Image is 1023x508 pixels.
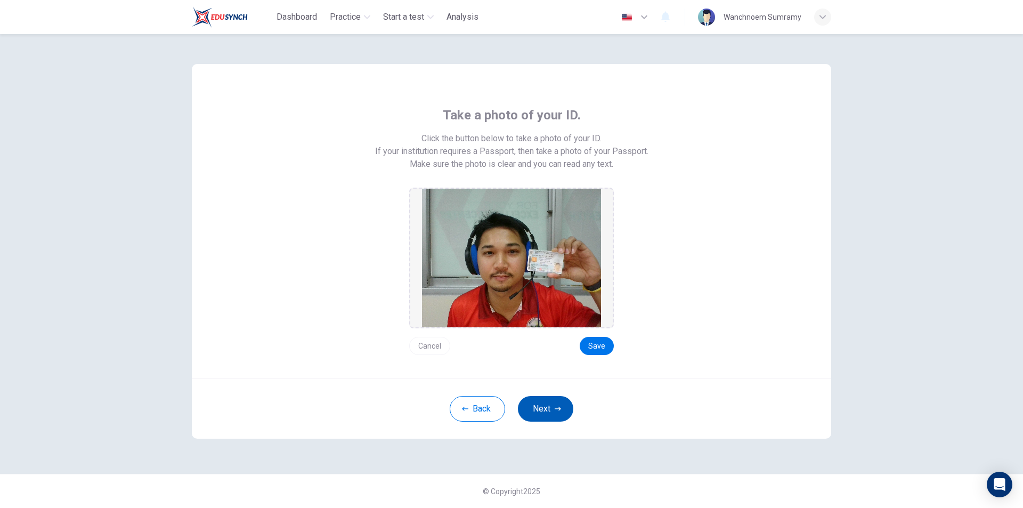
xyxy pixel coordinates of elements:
[422,189,601,327] img: preview screemshot
[330,11,361,23] span: Practice
[446,11,478,23] span: Analysis
[192,6,272,28] a: Train Test logo
[326,7,375,27] button: Practice
[698,9,715,26] img: Profile picture
[409,337,450,355] button: Cancel
[379,7,438,27] button: Start a test
[620,13,634,21] img: en
[272,7,321,27] button: Dashboard
[518,396,573,422] button: Next
[192,6,248,28] img: Train Test logo
[987,472,1012,497] div: Open Intercom Messenger
[277,11,317,23] span: Dashboard
[580,337,614,355] button: Save
[375,132,648,158] span: Click the button below to take a photo of your ID. If your institution requires a Passport, then ...
[443,107,581,124] span: Take a photo of your ID.
[383,11,424,23] span: Start a test
[450,396,505,422] button: Back
[483,487,540,496] span: © Copyright 2025
[442,7,483,27] button: Analysis
[410,158,613,171] span: Make sure the photo is clear and you can read any text.
[724,11,801,23] div: Wanchnoem Sumramy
